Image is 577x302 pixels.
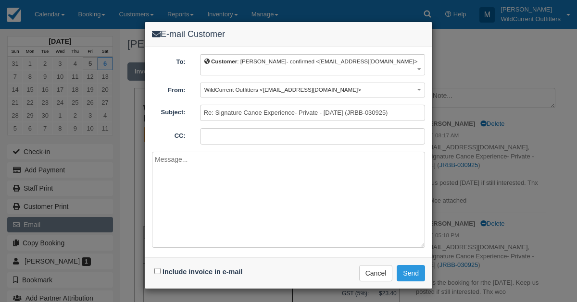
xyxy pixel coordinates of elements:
[145,128,193,141] label: CC:
[200,54,425,75] button: Customer: [PERSON_NAME]- confirmed <[EMAIL_ADDRESS][DOMAIN_NAME]>
[211,58,237,64] b: Customer
[163,268,242,276] label: Include invoice in e-mail
[145,54,193,67] label: To:
[145,105,193,117] label: Subject:
[145,83,193,95] label: From:
[200,83,425,97] button: WildCurrent Outfitters <[EMAIL_ADDRESS][DOMAIN_NAME]>
[204,58,418,64] span: : [PERSON_NAME]- confirmed <[EMAIL_ADDRESS][DOMAIN_NAME]>
[397,265,425,281] button: Send
[204,86,361,93] span: WildCurrent Outfitters <[EMAIL_ADDRESS][DOMAIN_NAME]>
[152,29,425,39] h4: E-mail Customer
[359,265,393,281] button: Cancel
